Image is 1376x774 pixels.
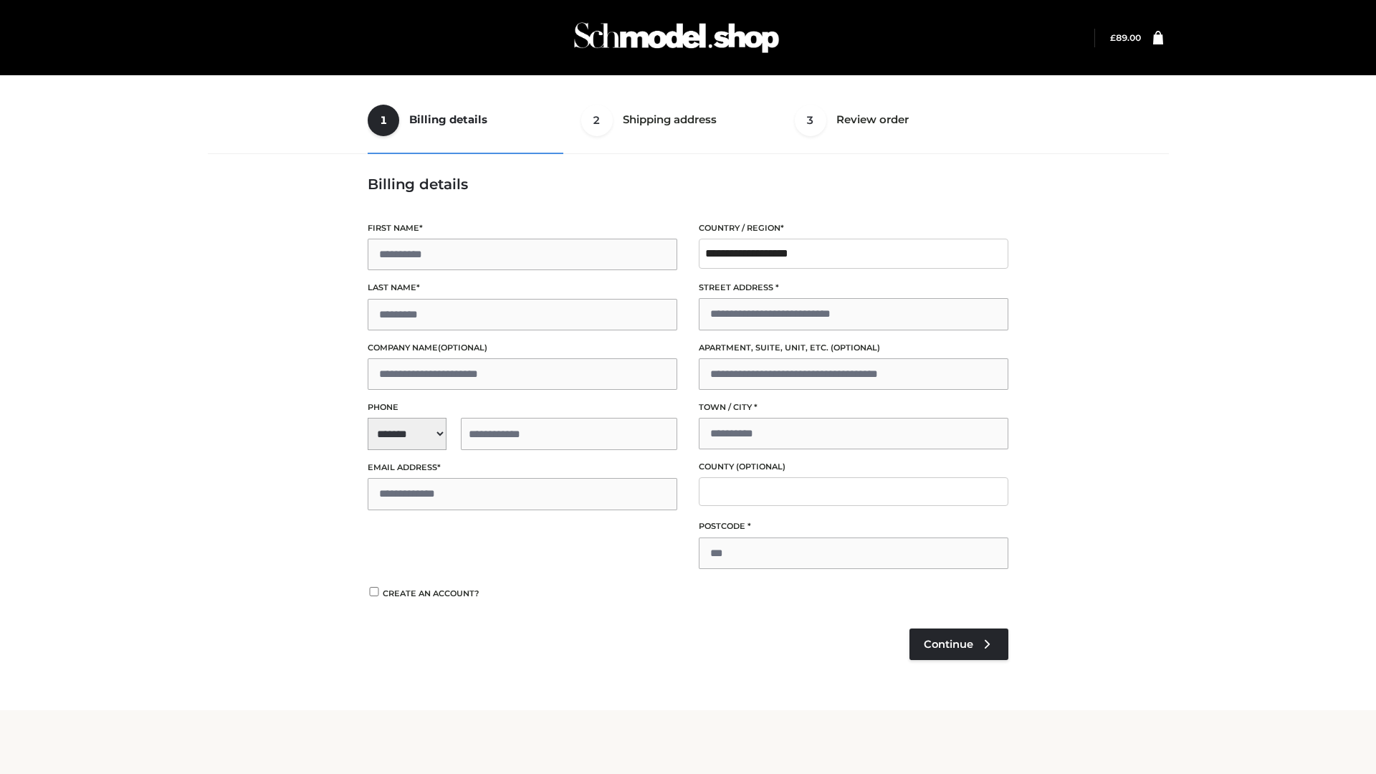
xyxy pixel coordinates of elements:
[438,343,487,353] span: (optional)
[368,176,1008,193] h3: Billing details
[699,401,1008,414] label: Town / City
[831,343,880,353] span: (optional)
[699,281,1008,295] label: Street address
[1110,32,1141,43] bdi: 89.00
[368,587,381,596] input: Create an account?
[368,461,677,474] label: Email address
[1110,32,1116,43] span: £
[368,341,677,355] label: Company name
[736,462,785,472] span: (optional)
[699,520,1008,533] label: Postcode
[924,638,973,651] span: Continue
[699,460,1008,474] label: County
[909,629,1008,660] a: Continue
[383,588,479,598] span: Create an account?
[699,221,1008,235] label: Country / Region
[569,9,784,66] img: Schmodel Admin 964
[368,221,677,235] label: First name
[368,401,677,414] label: Phone
[368,281,677,295] label: Last name
[699,341,1008,355] label: Apartment, suite, unit, etc.
[1110,32,1141,43] a: £89.00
